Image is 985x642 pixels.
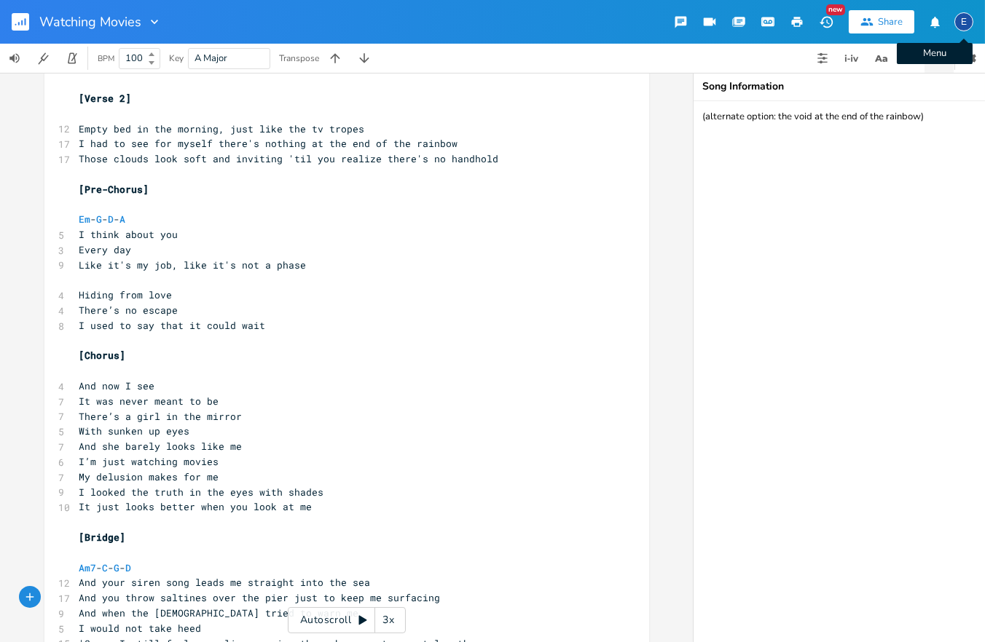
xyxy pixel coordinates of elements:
[79,395,219,408] span: It was never meant to be
[79,470,219,483] span: My delusion makes for me
[279,54,319,63] div: Transpose
[195,52,227,65] span: A Major
[79,183,149,196] span: [Pre-Chorus]
[79,319,266,332] span: I used to say that it could wait
[694,101,985,642] textarea: (alternate option: the void at the end of the rainbow)
[79,561,97,574] span: Am7
[79,561,138,574] span: - - -
[79,622,202,635] span: I would not take heed
[79,486,324,499] span: I looked the truth in the eyes with shades
[849,10,914,33] button: Share
[79,258,307,272] span: Like it's my job, like it's not a phase
[109,213,114,226] span: D
[103,561,109,574] span: C
[79,288,173,301] span: Hiding from love
[79,304,178,317] span: There’s no escape
[169,54,184,63] div: Key
[79,591,441,604] span: And you throw saltines over the pier just to keep me surfacing
[79,410,243,423] span: There’s a girl in the mirror
[79,213,91,226] span: Em
[79,213,132,226] span: - - -
[79,606,359,619] span: And when the [DEMOGRAPHIC_DATA] tried to warn me
[878,15,903,28] div: Share
[812,9,841,35] button: New
[39,15,141,28] span: Watching Movies
[79,92,132,105] span: [Verse 2]
[79,349,126,362] span: [Chorus]
[79,455,219,468] span: I’m just watching movies
[702,82,976,92] div: Song Information
[114,561,120,574] span: G
[126,561,132,574] span: D
[79,228,178,241] span: I think about you
[98,55,114,63] div: BPM
[954,5,973,39] button: EMenu
[79,122,365,135] span: Empty bed in the morning, just like the tv tropes
[79,379,155,392] span: And now I see
[375,607,401,633] div: 3x
[79,500,313,513] span: It just looks better when you look at me
[79,576,371,589] span: And your siren song leads me straight into the sea
[79,152,499,165] span: Those clouds look soft and inviting 'til you realize there's no handhold
[97,213,103,226] span: G
[79,424,190,437] span: With sunken up eyes
[954,12,973,31] div: Erin Nicole
[79,137,458,150] span: I had to see for myself there's nothing at the end of the rainbow
[79,531,126,544] span: [Bridge]
[79,440,243,453] span: And she barely looks like me
[288,607,406,633] div: Autoscroll
[79,243,132,256] span: Every day
[120,213,126,226] span: A
[826,4,845,15] div: New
